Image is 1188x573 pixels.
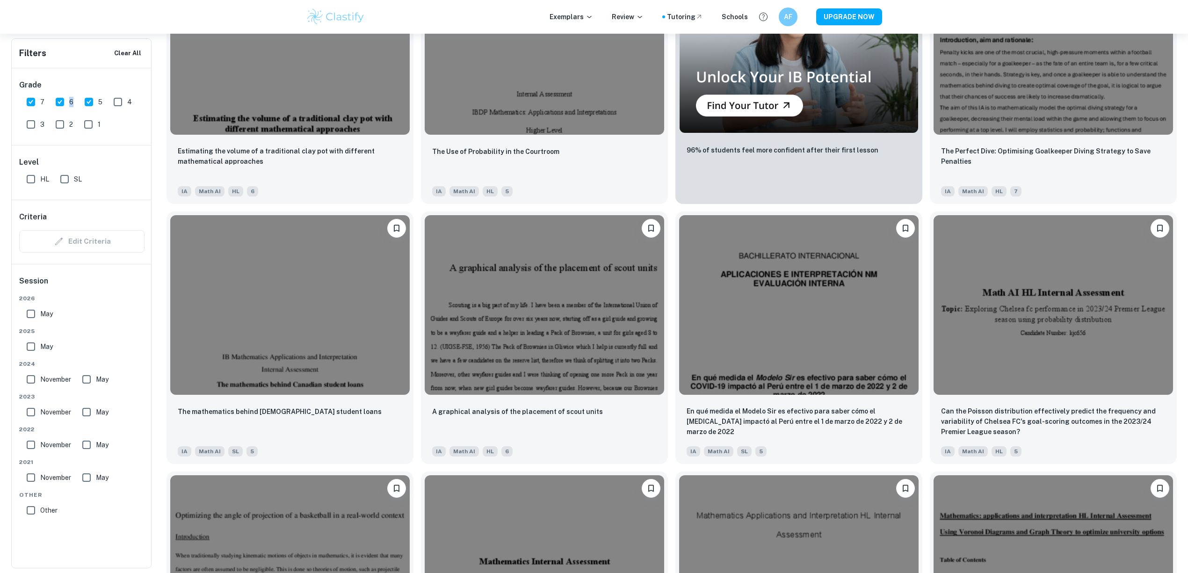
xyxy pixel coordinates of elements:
[687,406,911,437] p: En qué medida el Modelo Sir es efectivo para saber cómo el COVID-19 impactó al Perú entre el 1 de...
[74,174,82,184] span: SL
[195,186,225,196] span: Math AI
[421,211,668,464] a: BookmarkA graphical analysis of the placement of scout unitsIAMath AIHL6
[679,215,919,395] img: Math AI IA example thumbnail: En qué medida el Modelo Sir es efectivo
[96,472,109,483] span: May
[483,186,498,196] span: HL
[228,186,243,196] span: HL
[40,119,44,130] span: 3
[612,12,644,22] p: Review
[941,446,955,457] span: IA
[19,211,47,223] h6: Criteria
[642,219,660,238] button: Bookmark
[19,157,145,168] h6: Level
[941,406,1166,437] p: Can the Poisson distribution effectively predict the frequency and variability of Chelsea FC's go...
[934,215,1173,395] img: Math AI IA example thumbnail: Can the Poisson distribution effectively
[228,446,243,457] span: SL
[687,145,878,155] p: 96% of students feel more confident after their first lesson
[930,211,1177,464] a: BookmarkCan the Poisson distribution effectively predict the frequency and variability of Chelsea...
[40,309,53,319] span: May
[941,146,1166,167] p: The Perfect Dive: Optimising Goalkeeper Diving Strategy to Save Penalties
[19,327,145,335] span: 2025
[687,446,700,457] span: IA
[550,12,593,22] p: Exemplars
[783,12,794,22] h6: AF
[432,186,446,196] span: IA
[816,8,882,25] button: UPGRADE NOW
[958,186,988,196] span: Math AI
[19,392,145,401] span: 2023
[247,186,258,196] span: 6
[178,186,191,196] span: IA
[704,446,733,457] span: Math AI
[98,97,102,107] span: 5
[387,479,406,498] button: Bookmark
[449,186,479,196] span: Math AI
[40,174,49,184] span: HL
[958,446,988,457] span: Math AI
[992,186,1007,196] span: HL
[19,294,145,303] span: 2026
[896,479,915,498] button: Bookmark
[19,47,46,60] h6: Filters
[19,80,145,91] h6: Grade
[1151,479,1169,498] button: Bookmark
[112,46,144,60] button: Clear All
[642,479,660,498] button: Bookmark
[449,446,479,457] span: Math AI
[178,146,402,167] p: Estimating the volume of a traditional clay pot with different mathematical approaches
[432,446,446,457] span: IA
[40,374,71,384] span: November
[675,211,922,464] a: BookmarkEn qué medida el Modelo Sir es efectivo para saber cómo el COVID-19 impactó al Perú entre...
[19,491,145,499] span: Other
[501,446,513,457] span: 6
[501,186,513,196] span: 5
[96,374,109,384] span: May
[722,12,748,22] a: Schools
[387,219,406,238] button: Bookmark
[69,119,73,130] span: 2
[306,7,365,26] img: Clastify logo
[1151,219,1169,238] button: Bookmark
[667,12,703,22] a: Tutoring
[779,7,797,26] button: AF
[755,9,771,25] button: Help and Feedback
[1010,446,1021,457] span: 5
[40,97,44,107] span: 7
[98,119,101,130] span: 1
[19,276,145,294] h6: Session
[432,406,603,417] p: A graphical analysis of the placement of scout units
[40,407,71,417] span: November
[69,97,73,107] span: 6
[19,230,145,253] div: Criteria filters are unavailable when searching by topic
[737,446,752,457] span: SL
[178,446,191,457] span: IA
[178,406,382,417] p: The mathematics behind Canadian student loans
[19,458,145,466] span: 2021
[1010,186,1021,196] span: 7
[19,360,145,368] span: 2024
[167,211,413,464] a: BookmarkThe mathematics behind Canadian student loansIAMath AISL5
[195,446,225,457] span: Math AI
[127,97,132,107] span: 4
[432,146,559,157] p: The Use of Probability in the Courtroom
[483,446,498,457] span: HL
[96,440,109,450] span: May
[40,472,71,483] span: November
[992,446,1007,457] span: HL
[40,505,58,515] span: Other
[19,425,145,434] span: 2022
[40,440,71,450] span: November
[755,446,767,457] span: 5
[425,215,664,395] img: Math AI IA example thumbnail: A graphical analysis of the placement of
[170,215,410,395] img: Math AI IA example thumbnail: The mathematics behind Canadian student
[941,186,955,196] span: IA
[96,407,109,417] span: May
[40,341,53,352] span: May
[896,219,915,238] button: Bookmark
[246,446,258,457] span: 5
